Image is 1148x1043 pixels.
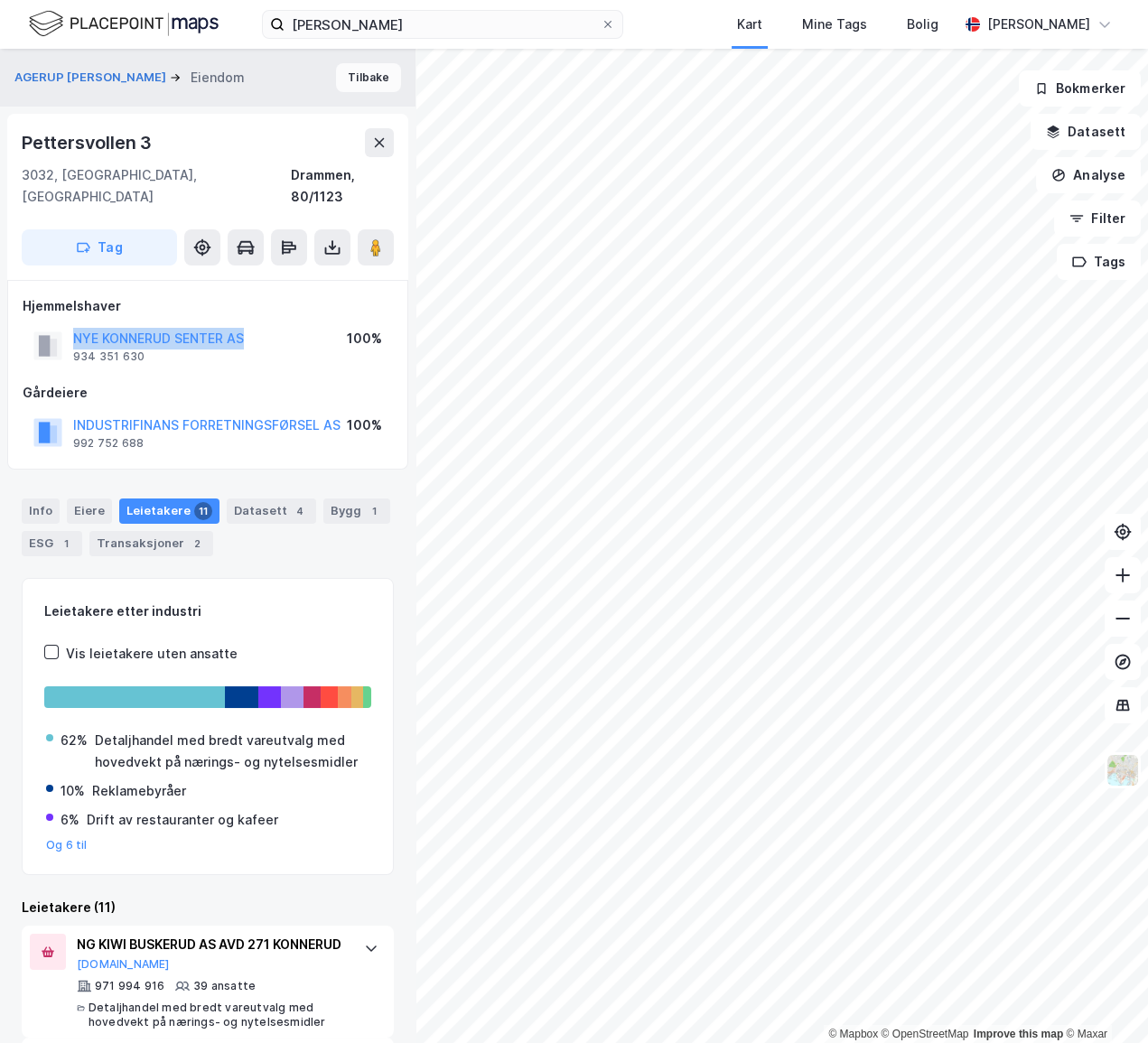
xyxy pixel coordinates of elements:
[347,328,382,349] div: 100%
[92,780,186,802] div: Reklamebyråer
[22,229,177,265] button: Tag
[23,382,393,404] div: Gårdeiere
[365,502,383,520] div: 1
[22,531,82,556] div: ESG
[336,63,401,92] button: Tilbake
[22,897,394,918] div: Leietakere (11)
[77,934,346,955] div: NG KIWI BUSKERUD AS AVD 271 KONNERUD
[1058,956,1148,1043] iframe: Chat Widget
[802,14,867,35] div: Mine Tags
[828,1028,878,1040] a: Mapbox
[87,809,278,831] div: Drift av restauranter og kafeer
[1106,753,1140,787] img: Z
[227,498,316,524] div: Datasett
[61,780,85,802] div: 10%
[44,601,371,622] div: Leietakere etter industri
[285,11,601,38] input: Søk på adresse, matrikkel, gårdeiere, leietakere eller personer
[89,1001,346,1029] div: Detaljhandel med bredt vareutvalg med hovedvekt på nærings- og nytelsesmidler
[29,8,219,40] img: logo.f888ab2527a4732fd821a326f86c7f29.svg
[882,1028,969,1040] a: OpenStreetMap
[193,979,256,993] div: 39 ansatte
[323,498,390,524] div: Bygg
[14,69,170,87] button: AGERUP [PERSON_NAME]
[291,164,394,208] div: Drammen, 80/1123
[737,14,762,35] div: Kart
[66,643,238,665] div: Vis leietakere uten ansatte
[188,535,206,553] div: 2
[73,436,144,451] div: 992 752 688
[95,730,369,773] div: Detaljhandel med bredt vareutvalg med hovedvekt på nærings- og nytelsesmidler
[73,349,145,364] div: 934 351 630
[89,531,213,556] div: Transaksjoner
[1031,114,1141,150] button: Datasett
[95,979,164,993] div: 971 994 916
[907,14,938,35] div: Bolig
[61,730,88,751] div: 62%
[77,957,170,972] button: [DOMAIN_NAME]
[1057,244,1141,280] button: Tags
[191,67,245,88] div: Eiendom
[1054,200,1141,237] button: Filter
[22,498,60,524] div: Info
[347,414,382,436] div: 100%
[1036,157,1141,193] button: Analyse
[119,498,219,524] div: Leietakere
[1019,70,1141,107] button: Bokmerker
[22,164,291,208] div: 3032, [GEOGRAPHIC_DATA], [GEOGRAPHIC_DATA]
[61,809,79,831] div: 6%
[22,128,155,157] div: Pettersvollen 3
[23,295,393,317] div: Hjemmelshaver
[67,498,112,524] div: Eiere
[194,502,212,520] div: 11
[974,1028,1063,1040] a: Improve this map
[291,502,309,520] div: 4
[57,535,75,553] div: 1
[46,838,88,852] button: Og 6 til
[987,14,1090,35] div: [PERSON_NAME]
